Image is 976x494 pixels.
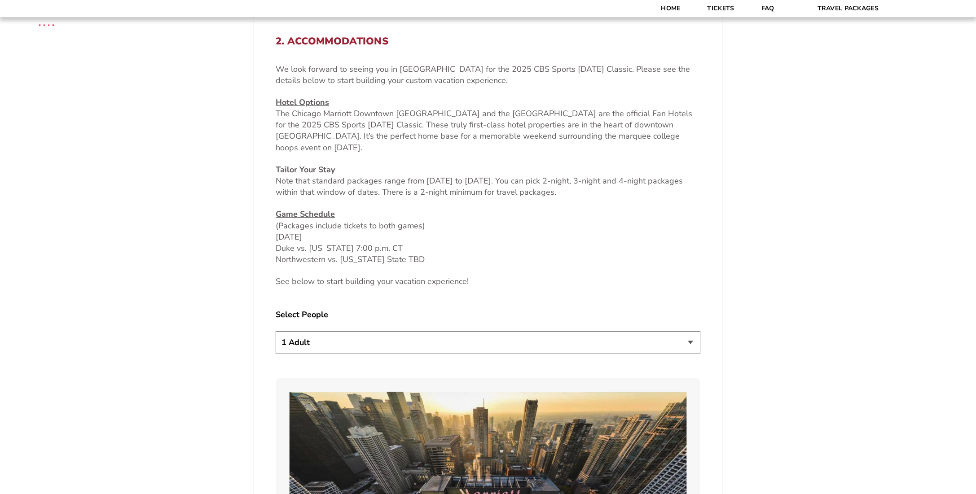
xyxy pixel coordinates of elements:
p: The Chicago Marriott Downtown [GEOGRAPHIC_DATA] and the [GEOGRAPHIC_DATA] are the official Fan Ho... [276,97,700,153]
u: Game Schedule [276,209,335,219]
span: See below to start building your vacation experience! [276,276,469,287]
p: We look forward to seeing you in [GEOGRAPHIC_DATA] for the 2025 CBS Sports [DATE] Classic. Please... [276,64,700,86]
p: (Packages include tickets to both games) [DATE] Duke vs. [US_STATE] 7:00 p.m. CT Northwestern vs.... [276,209,700,265]
u: Hotel Options [276,97,329,108]
img: CBS Sports Thanksgiving Classic [27,4,66,44]
label: Select People [276,309,700,320]
u: Tailor Your Stay [276,164,335,175]
p: Note that standard packages range from [DATE] to [DATE]. You can pick 2-night, 3-night and 4-nigh... [276,164,700,198]
h2: 2. Accommodations [276,35,700,47]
